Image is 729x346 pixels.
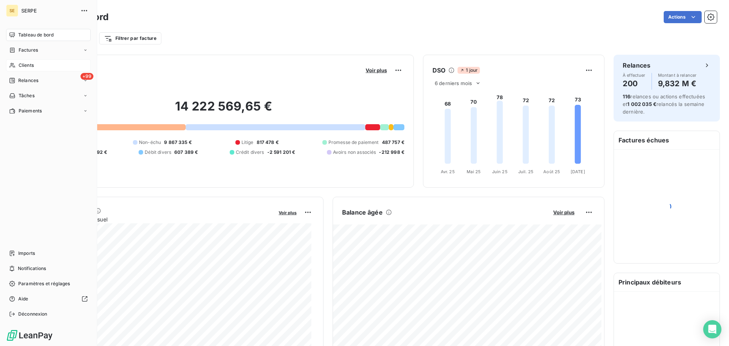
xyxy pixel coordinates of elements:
span: Paiements [19,107,42,114]
span: Tableau de bord [18,32,54,38]
h6: Factures échues [614,131,720,149]
span: Crédit divers [236,149,264,156]
span: relances ou actions effectuées et relancés la semaine dernière. [623,93,705,115]
tspan: Août 25 [543,169,560,174]
span: Voir plus [553,209,574,215]
span: Aide [18,295,28,302]
span: 1 002 035 € [627,101,656,107]
h6: DSO [432,66,445,75]
span: 607 389 € [174,149,198,156]
img: Logo LeanPay [6,329,53,341]
button: Voir plus [276,209,299,216]
tspan: Mai 25 [467,169,481,174]
span: Tâches [19,92,35,99]
span: Déconnexion [18,311,47,318]
div: SE [6,5,18,17]
span: Montant à relancer [658,73,697,77]
span: 116 [623,93,630,100]
span: 817 478 € [257,139,279,146]
h4: 200 [623,77,645,90]
div: Open Intercom Messenger [703,320,721,338]
h2: 14 222 569,65 € [43,99,404,122]
span: 487 757 € [382,139,404,146]
button: Voir plus [551,209,577,216]
span: Relances [18,77,38,84]
span: Promesse de paiement [328,139,379,146]
span: 1 jour [458,67,480,74]
span: Voir plus [279,210,297,215]
span: -2 591 201 € [267,149,295,156]
span: Chiffre d'affaires mensuel [43,215,273,223]
span: Litige [241,139,254,146]
span: Notifications [18,265,46,272]
span: 6 derniers mois [435,80,472,86]
tspan: Juin 25 [492,169,508,174]
span: Clients [19,62,34,69]
h6: Balance âgée [342,208,383,217]
button: Filtrer par facture [99,32,161,44]
span: À effectuer [623,73,645,77]
h6: Relances [623,61,650,70]
h4: 9,832 M € [658,77,697,90]
span: Paramètres et réglages [18,280,70,287]
span: Factures [19,47,38,54]
span: Voir plus [366,67,387,73]
span: 9 867 335 € [164,139,192,146]
button: Voir plus [363,67,389,74]
span: SERPE [21,8,76,14]
span: Non-échu [139,139,161,146]
a: Aide [6,293,91,305]
button: Actions [664,11,702,23]
span: -212 998 € [379,149,404,156]
tspan: Avr. 25 [441,169,455,174]
tspan: [DATE] [571,169,585,174]
span: Avoirs non associés [333,149,376,156]
span: Débit divers [145,149,171,156]
h6: Principaux débiteurs [614,273,720,291]
span: +99 [80,73,93,80]
tspan: Juil. 25 [518,169,533,174]
span: Imports [18,250,35,257]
